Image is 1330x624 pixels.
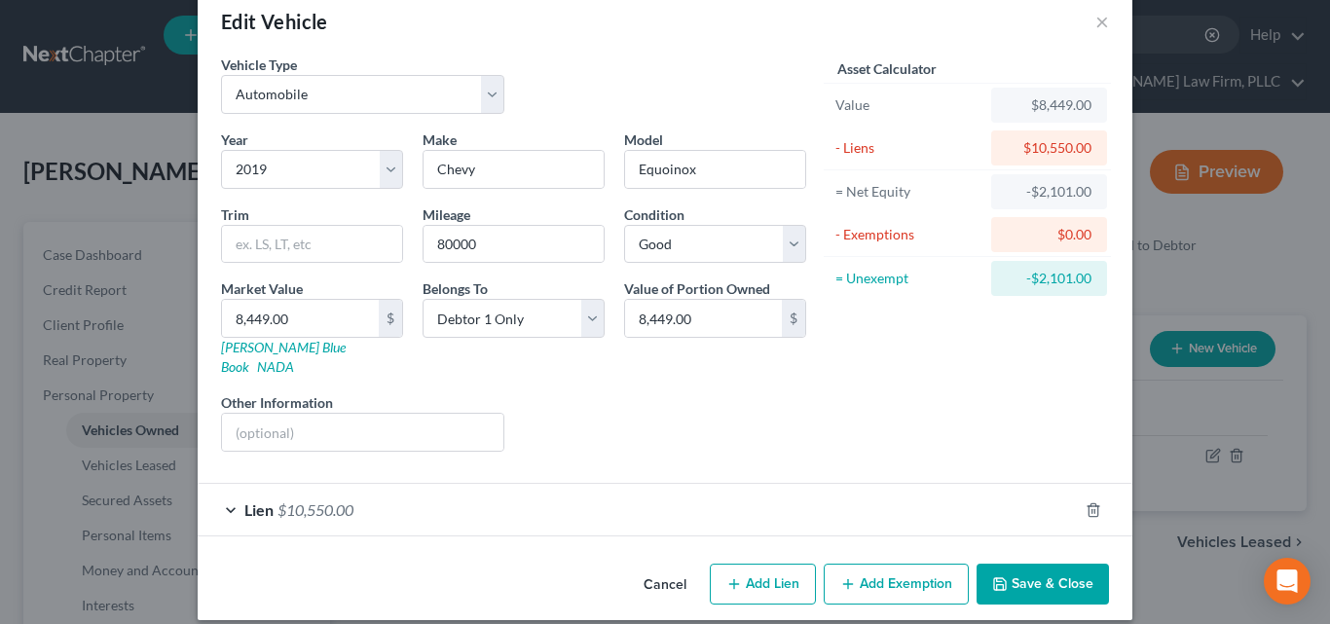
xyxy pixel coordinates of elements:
input: (optional) [222,414,503,451]
label: Asset Calculator [837,58,937,79]
div: $ [782,300,805,337]
div: $8,449.00 [1007,95,1091,115]
div: $10,550.00 [1007,138,1091,158]
div: Edit Vehicle [221,8,328,35]
span: Lien [244,500,274,519]
input: 0.00 [625,300,782,337]
button: Add Lien [710,564,816,605]
div: = Net Equity [835,182,982,202]
input: 0.00 [222,300,379,337]
div: -$2,101.00 [1007,182,1091,202]
input: ex. Altima [625,151,805,188]
button: Add Exemption [824,564,969,605]
label: Condition [624,204,684,225]
span: Make [423,131,457,148]
div: Open Intercom Messenger [1264,558,1311,605]
input: ex. Nissan [424,151,604,188]
div: = Unexempt [835,269,982,288]
label: Mileage [423,204,470,225]
div: - Exemptions [835,225,982,244]
a: [PERSON_NAME] Blue Book [221,339,346,375]
div: Value [835,95,982,115]
button: Cancel [628,566,702,605]
button: Save & Close [977,564,1109,605]
div: $0.00 [1007,225,1091,244]
span: Belongs To [423,280,488,297]
span: $10,550.00 [277,500,353,519]
button: × [1095,10,1109,33]
label: Trim [221,204,249,225]
input: -- [424,226,604,263]
label: Year [221,129,248,150]
label: Other Information [221,392,333,413]
label: Market Value [221,278,303,299]
a: NADA [257,358,294,375]
input: ex. LS, LT, etc [222,226,402,263]
label: Vehicle Type [221,55,297,75]
label: Value of Portion Owned [624,278,770,299]
div: -$2,101.00 [1007,269,1091,288]
div: - Liens [835,138,982,158]
div: $ [379,300,402,337]
label: Model [624,129,663,150]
